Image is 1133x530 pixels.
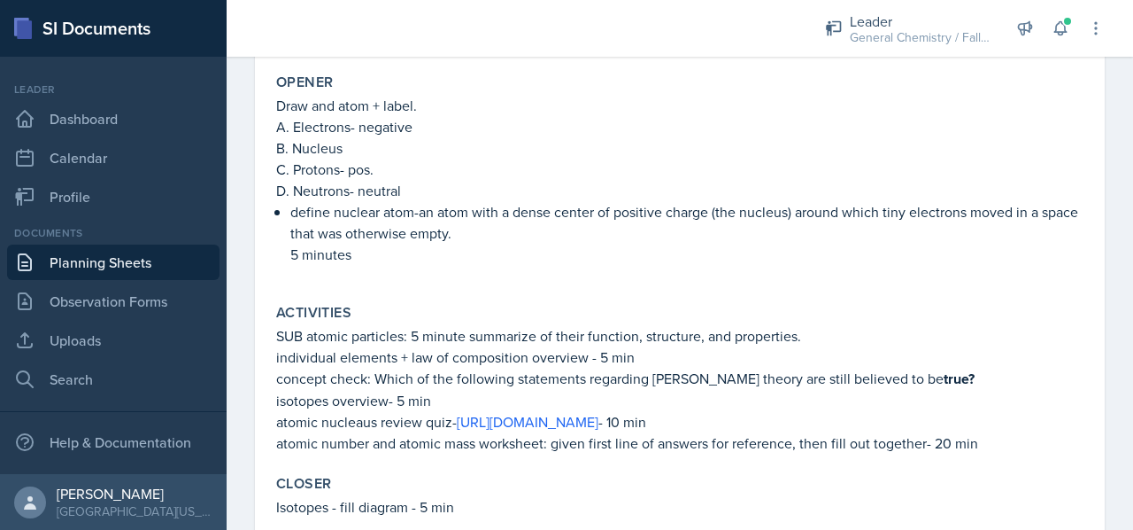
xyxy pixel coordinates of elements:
[276,95,1083,116] p: Draw and atom + label.
[7,101,220,136] a: Dashboard
[276,347,1083,368] p: individual elements + law of composition overview - 5 min
[7,362,220,397] a: Search
[276,74,333,91] label: Opener
[7,82,220,97] div: Leader
[276,304,351,322] label: Activities
[276,180,1083,201] p: D. Neutrons- neutral
[276,496,1083,518] p: Isotopes - fill diagram - 5 min
[7,284,220,319] a: Observation Forms
[850,28,991,47] div: General Chemistry / Fall 2025
[290,201,1083,244] p: define nuclear atom-an atom with a dense center of positive charge (the nucleus) around which tin...
[276,116,1083,137] p: A. Electrons- negative
[290,244,1083,265] p: 5 minutes
[7,225,220,241] div: Documents
[276,137,1083,159] p: B. Nucleus
[7,245,220,280] a: Planning Sheets
[276,325,1083,347] p: SUB atomic particles: 5 minute summarize of their function, structure, and properties.
[7,179,220,214] a: Profile
[850,11,991,32] div: Leader
[7,140,220,175] a: Calendar
[57,503,212,520] div: [GEOGRAPHIC_DATA][US_STATE]
[276,159,1083,180] p: C. Protons- pos.
[57,485,212,503] div: [PERSON_NAME]
[276,390,1083,411] p: isotopes overview- 5 min
[276,475,331,493] label: Closer
[7,323,220,358] a: Uploads
[276,368,1083,390] p: concept check: Which of the following statements regarding [PERSON_NAME] theory are still believe...
[276,411,1083,433] p: atomic nucleaus review quiz- - 10 min
[7,425,220,460] div: Help & Documentation
[276,433,1083,454] p: atomic number and atomic mass worksheet: given first line of answers for reference, then fill out...
[944,369,975,389] strong: true?
[457,412,598,432] a: [URL][DOMAIN_NAME]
